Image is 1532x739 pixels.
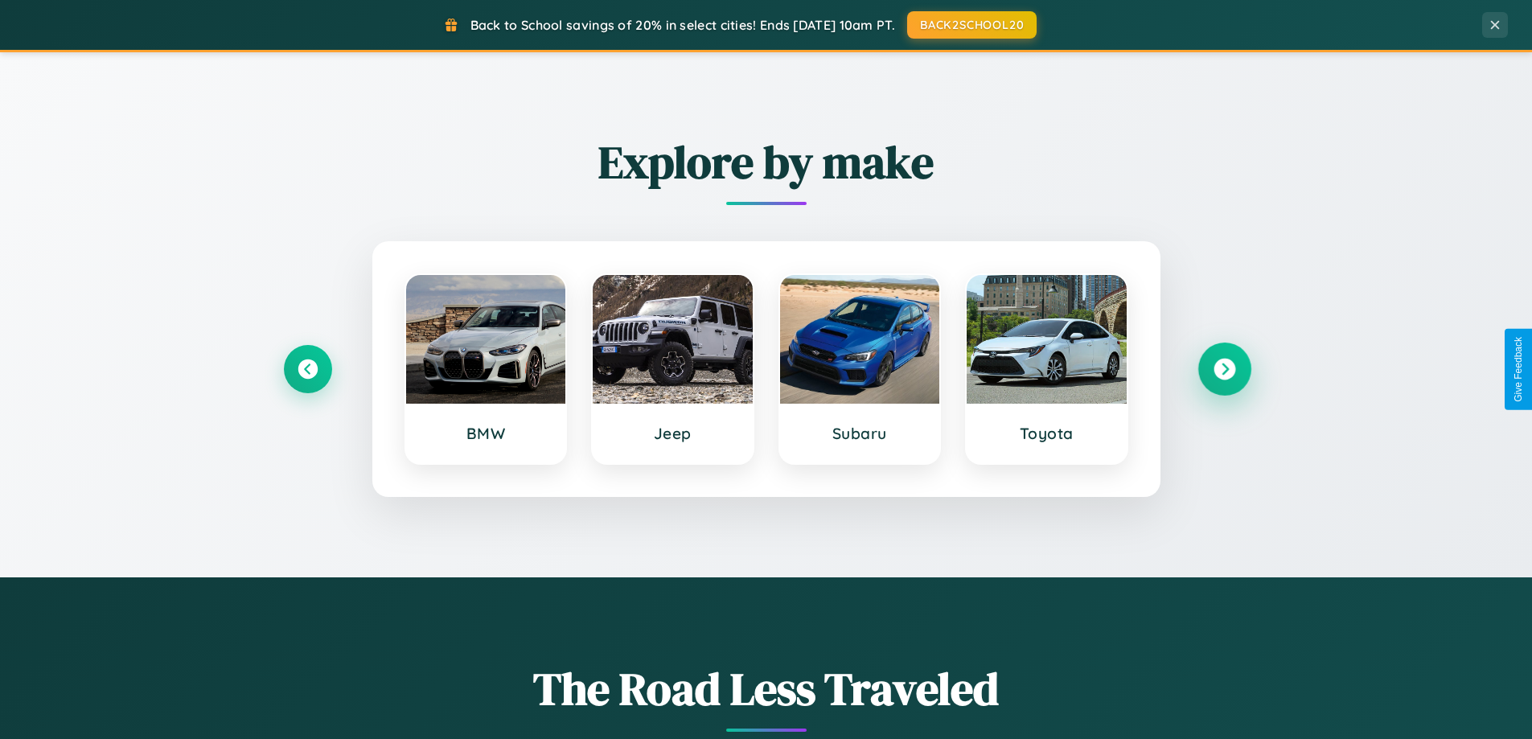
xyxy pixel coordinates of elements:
[284,131,1249,193] h2: Explore by make
[1513,337,1524,402] div: Give Feedback
[284,658,1249,720] h1: The Road Less Traveled
[983,424,1111,443] h3: Toyota
[422,424,550,443] h3: BMW
[907,11,1037,39] button: BACK2SCHOOL20
[470,17,895,33] span: Back to School savings of 20% in select cities! Ends [DATE] 10am PT.
[609,424,737,443] h3: Jeep
[796,424,924,443] h3: Subaru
